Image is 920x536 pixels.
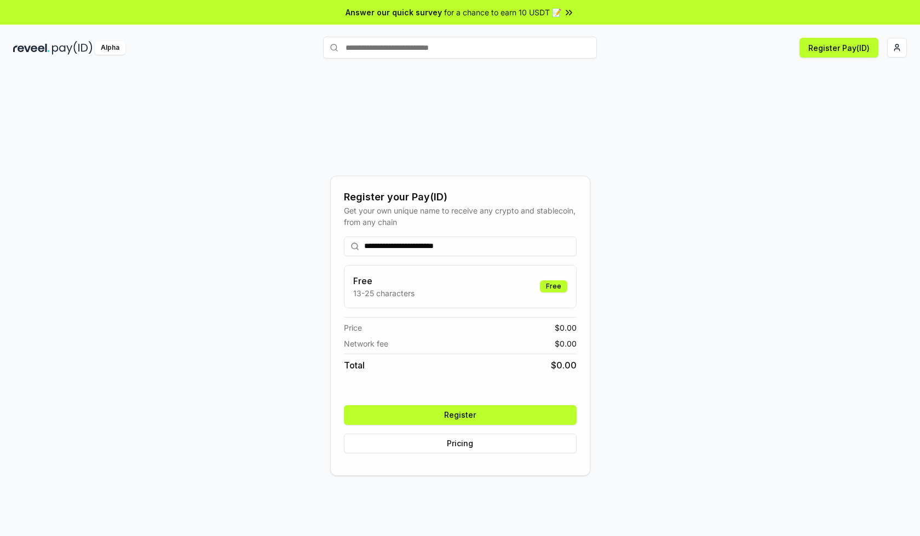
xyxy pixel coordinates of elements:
span: Answer our quick survey [346,7,442,18]
button: Register [344,405,577,425]
span: Price [344,322,362,333]
div: Register your Pay(ID) [344,189,577,205]
h3: Free [353,274,415,287]
span: for a chance to earn 10 USDT 📝 [444,7,561,18]
img: reveel_dark [13,41,50,55]
div: Get your own unique name to receive any crypto and stablecoin, from any chain [344,205,577,228]
button: Register Pay(ID) [800,38,878,57]
button: Pricing [344,434,577,453]
span: $ 0.00 [555,338,577,349]
span: $ 0.00 [551,359,577,372]
span: Total [344,359,365,372]
span: Network fee [344,338,388,349]
span: $ 0.00 [555,322,577,333]
p: 13-25 characters [353,287,415,299]
div: Alpha [95,41,125,55]
div: Free [540,280,567,292]
img: pay_id [52,41,93,55]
